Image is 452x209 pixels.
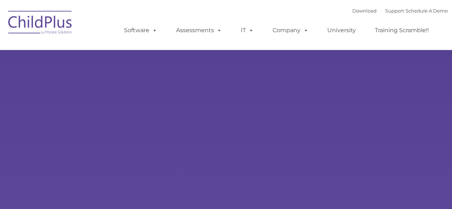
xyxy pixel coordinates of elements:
a: Training Scramble!! [368,23,436,38]
a: Download [352,8,377,14]
img: ChildPlus by Procare Solutions [5,6,76,41]
a: Assessments [169,23,229,38]
a: IT [234,23,261,38]
a: Software [117,23,164,38]
font: | [352,8,448,14]
a: Support [385,8,404,14]
a: Company [265,23,316,38]
a: University [320,23,363,38]
a: Schedule A Demo [406,8,448,14]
